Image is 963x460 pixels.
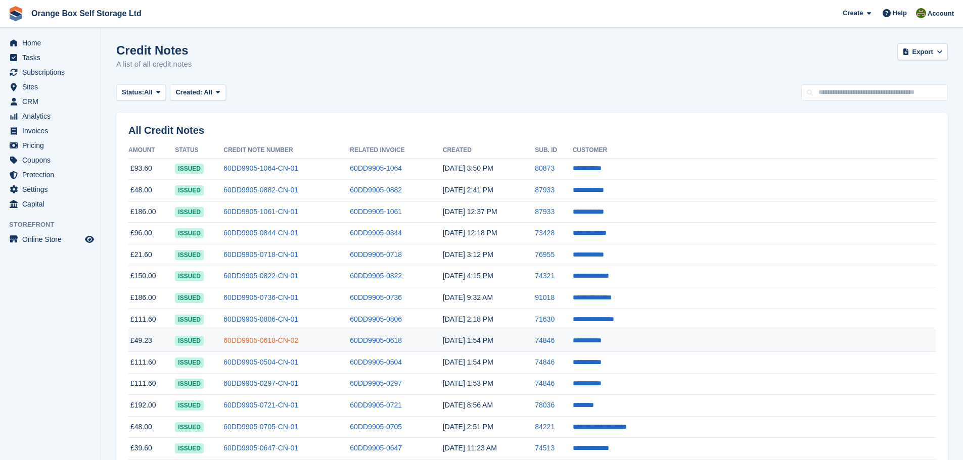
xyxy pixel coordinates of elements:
span: issued [175,379,204,389]
a: menu [5,182,96,196]
time: 2025-07-01 12:53:07 UTC [443,379,493,387]
th: Sub. ID [535,142,572,159]
th: Amount [128,142,175,159]
a: menu [5,232,96,246]
span: Tasks [22,50,83,65]
a: menu [5,65,96,79]
a: menu [5,109,96,123]
img: Pippa White [916,8,926,18]
time: 2025-07-08 15:15:28 UTC [443,272,493,280]
a: 60DD9905-0618-CN-02 [223,336,298,344]
span: Create [843,8,863,18]
span: Sites [22,80,83,94]
a: Orange Box Self Storage Ltd [27,5,146,22]
td: £186.00 [128,201,175,223]
a: 76955 [535,250,555,259]
a: menu [5,168,96,182]
th: Related Invoice [350,142,442,159]
time: 2025-07-01 12:54:06 UTC [443,358,493,366]
a: 60DD9905-0297 [350,379,402,387]
td: £111.60 [128,373,175,395]
span: All [204,88,212,96]
span: Coupons [22,153,83,167]
span: issued [175,164,204,174]
a: 60DD9905-0882-CN-01 [223,186,298,194]
button: Status: All [116,84,166,101]
a: menu [5,153,96,167]
span: Invoices [22,124,83,138]
time: 2025-06-30 07:56:38 UTC [443,401,493,409]
a: 60DD9905-0721 [350,401,402,409]
span: issued [175,315,204,325]
a: 60DD9905-0806 [350,315,402,323]
a: 60DD9905-0844 [350,229,402,237]
span: CRM [22,94,83,109]
span: Online Store [22,232,83,246]
a: 60DD9905-0822 [350,272,402,280]
a: 60DD9905-1061-CN-01 [223,208,298,216]
a: 60DD9905-0647 [350,444,402,452]
td: £186.00 [128,287,175,309]
a: 60DD9905-0721-CN-01 [223,401,298,409]
td: £48.00 [128,180,175,201]
td: £192.00 [128,395,175,417]
a: 84221 [535,423,555,431]
time: 2025-07-15 11:18:18 UTC [443,229,497,237]
time: 2025-06-19 10:23:28 UTC [443,444,497,452]
th: Created [443,142,535,159]
span: Help [893,8,907,18]
th: Customer [573,142,936,159]
td: £150.00 [128,266,175,287]
a: 73428 [535,229,555,237]
td: £96.00 [128,223,175,244]
a: 78036 [535,401,555,409]
p: A list of all credit notes [116,59,192,70]
img: stora-icon-8386f47178a22dfd0bd8f6a31ec36ba5ce8667c1dd55bd0f319d3a0aa187defe.svg [8,6,23,21]
span: issued [175,443,204,453]
a: menu [5,50,96,65]
span: Status: [122,87,144,97]
a: 74513 [535,444,555,452]
span: Subscriptions [22,65,83,79]
time: 2025-08-06 11:37:48 UTC [443,208,497,216]
button: Export [897,43,948,60]
time: 2025-07-01 12:54:59 UTC [443,336,493,344]
span: Created: [175,88,202,96]
th: Credit Note Number [223,142,350,159]
th: Status [175,142,223,159]
time: 2025-08-11 14:50:54 UTC [443,164,493,172]
a: 60DD9905-0718-CN-01 [223,250,298,259]
a: 80873 [535,164,555,172]
td: £111.60 [128,309,175,330]
span: issued [175,357,204,368]
a: 60DD9905-1064 [350,164,402,172]
a: 74321 [535,272,555,280]
a: 60DD9905-0718 [350,250,402,259]
a: 60DD9905-0647-CN-01 [223,444,298,452]
span: All [144,87,153,97]
a: 60DD9905-0618 [350,336,402,344]
span: Export [912,47,933,57]
time: 2025-06-23 13:51:42 UTC [443,423,493,431]
a: 91018 [535,293,555,301]
button: Created: All [170,84,225,101]
a: 60DD9905-0882 [350,186,402,194]
span: issued [175,228,204,238]
span: Storefront [9,220,101,230]
a: menu [5,80,96,94]
a: 60DD9905-0736 [350,293,402,301]
a: 60DD9905-0297-CN-01 [223,379,298,387]
a: 74846 [535,358,555,366]
span: Analytics [22,109,83,123]
td: £111.60 [128,352,175,374]
a: 60DD9905-1061 [350,208,402,216]
a: menu [5,197,96,211]
a: 60DD9905-0705-CN-01 [223,423,298,431]
a: 60DD9905-0844-CN-01 [223,229,298,237]
time: 2025-07-08 08:32:08 UTC [443,293,493,301]
a: 87933 [535,208,555,216]
span: Home [22,36,83,50]
span: issued [175,250,204,260]
span: Account [928,9,954,19]
td: £93.60 [128,158,175,180]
